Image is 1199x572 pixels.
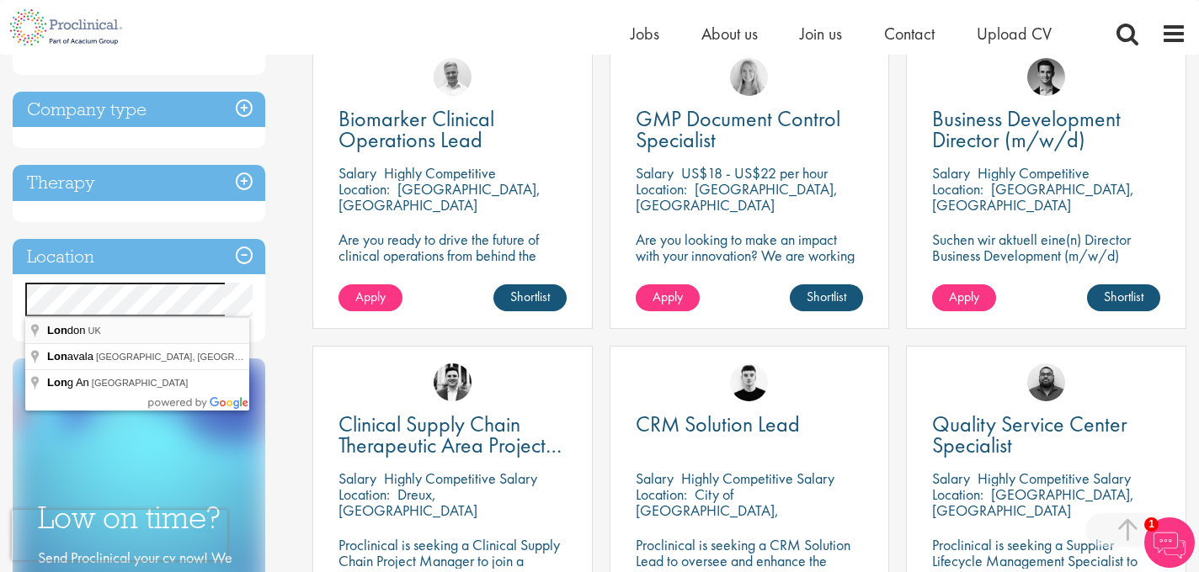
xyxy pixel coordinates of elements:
[636,284,700,311] a: Apply
[636,469,674,488] span: Salary
[13,165,265,201] h3: Therapy
[932,284,996,311] a: Apply
[730,58,768,96] img: Shannon Briggs
[932,485,1134,520] p: [GEOGRAPHIC_DATA], [GEOGRAPHIC_DATA]
[636,163,674,183] span: Salary
[636,104,840,154] span: GMP Document Control Specialist
[493,284,567,311] a: Shortlist
[949,288,979,305] span: Apply
[1087,284,1160,311] a: Shortlist
[1027,363,1065,401] img: Ashley Bennett
[978,469,1131,488] p: Highly Competitive Salary
[932,179,1134,214] p: [GEOGRAPHIC_DATA], [GEOGRAPHIC_DATA]
[338,414,567,456] a: Clinical Supply Chain Therapeutic Area Project Manager
[47,324,88,336] span: don
[932,485,983,504] span: Location:
[1144,517,1195,568] img: Chatbot
[978,163,1090,183] p: Highly Competitive
[932,179,983,199] span: Location:
[384,163,496,183] p: Highly Competitive
[681,163,828,183] p: US$18 - US$22 per hour
[338,231,567,311] p: Are you ready to drive the future of clinical operations from behind the scenes? Looking to be in...
[338,179,390,199] span: Location:
[636,109,864,151] a: GMP Document Control Specialist
[653,288,683,305] span: Apply
[636,179,687,199] span: Location:
[932,469,970,488] span: Salary
[932,410,1127,459] span: Quality Service Center Specialist
[977,23,1052,45] a: Upload CV
[338,485,390,504] span: Location:
[338,485,477,520] p: Dreux, [GEOGRAPHIC_DATA]
[434,58,472,96] img: Joshua Bye
[13,239,265,275] h3: Location
[636,485,687,504] span: Location:
[338,284,402,311] a: Apply
[384,469,537,488] p: Highly Competitive Salary
[681,469,834,488] p: Highly Competitive Salary
[355,288,386,305] span: Apply
[12,510,227,560] iframe: reCAPTCHA
[47,350,67,363] span: Lon
[13,92,265,128] h3: Company type
[92,378,189,388] span: [GEOGRAPHIC_DATA]
[47,350,96,363] span: avala
[47,376,92,389] span: g An
[338,410,562,480] span: Clinical Supply Chain Therapeutic Area Project Manager
[932,109,1160,151] a: Business Development Director (m/w/d)
[932,231,1160,295] p: Suchen wir aktuell eine(n) Director Business Development (m/w/d) Standort: [GEOGRAPHIC_DATA] | Mo...
[636,231,864,311] p: Are you looking to make an impact with your innovation? We are working with a well-established ph...
[96,352,294,362] span: [GEOGRAPHIC_DATA], [GEOGRAPHIC_DATA]
[932,414,1160,456] a: Quality Service Center Specialist
[47,324,67,336] span: Lon
[88,326,101,336] span: UK
[884,23,935,45] a: Contact
[800,23,842,45] a: Join us
[636,179,838,214] p: [GEOGRAPHIC_DATA], [GEOGRAPHIC_DATA]
[338,163,376,183] span: Salary
[636,414,864,435] a: CRM Solution Lead
[730,363,768,401] img: Patrick Melody
[338,109,567,151] a: Biomarker Clinical Operations Lead
[636,410,800,438] span: CRM Solution Lead
[338,179,541,214] p: [GEOGRAPHIC_DATA], [GEOGRAPHIC_DATA]
[790,284,863,311] a: Shortlist
[636,485,779,536] p: City of [GEOGRAPHIC_DATA], [GEOGRAPHIC_DATA]
[338,104,494,154] span: Biomarker Clinical Operations Lead
[1144,517,1159,532] span: 1
[47,376,67,389] span: Lon
[434,363,472,401] img: Edward Little
[631,23,659,45] a: Jobs
[1027,58,1065,96] img: Max Slevogt
[932,104,1121,154] span: Business Development Director (m/w/d)
[338,469,376,488] span: Salary
[701,23,758,45] a: About us
[38,501,240,534] h3: Low on time?
[932,163,970,183] span: Salary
